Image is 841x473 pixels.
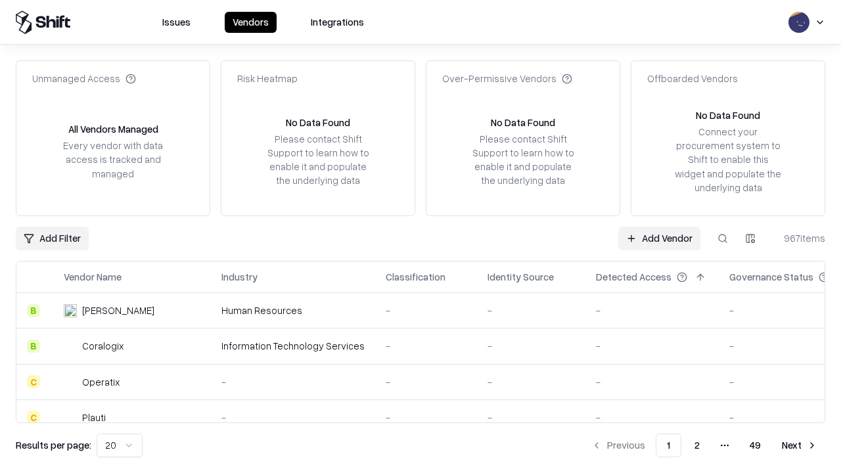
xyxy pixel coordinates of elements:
div: Every vendor with data access is tracked and managed [58,139,168,180]
div: - [221,411,365,424]
div: - [488,339,575,353]
div: - [386,304,466,317]
div: - [386,339,466,353]
div: Governance Status [729,270,813,284]
img: Plauti [64,411,77,424]
button: Add Filter [16,227,89,250]
div: No Data Found [491,116,555,129]
div: Connect your procurement system to Shift to enable this widget and populate the underlying data [673,125,783,194]
div: 967 items [773,231,825,245]
div: - [221,375,365,389]
div: B [27,304,40,317]
a: Add Vendor [618,227,700,250]
button: 49 [739,434,771,457]
div: No Data Found [286,116,350,129]
div: Please contact Shift Support to learn how to enable it and populate the underlying data [468,132,578,188]
div: Human Resources [221,304,365,317]
div: Identity Source [488,270,554,284]
div: - [386,411,466,424]
img: Coralogix [64,340,77,353]
div: Coralogix [82,339,124,353]
div: Unmanaged Access [32,72,136,85]
div: All Vendors Managed [68,122,158,136]
div: Please contact Shift Support to learn how to enable it and populate the underlying data [263,132,373,188]
div: Classification [386,270,445,284]
div: No Data Found [696,108,760,122]
div: Detected Access [596,270,671,284]
button: 1 [656,434,681,457]
div: B [27,340,40,353]
button: Issues [154,12,198,33]
button: Vendors [225,12,277,33]
button: Next [774,434,825,457]
div: - [596,375,708,389]
div: - [596,411,708,424]
img: Deel [64,304,77,317]
div: - [596,339,708,353]
img: Operatix [64,375,77,388]
div: - [488,304,575,317]
div: Vendor Name [64,270,122,284]
p: Results per page: [16,438,91,452]
div: - [596,304,708,317]
div: Information Technology Services [221,339,365,353]
div: Over-Permissive Vendors [442,72,572,85]
div: C [27,375,40,388]
div: [PERSON_NAME] [82,304,154,317]
div: Risk Heatmap [237,72,298,85]
nav: pagination [583,434,825,457]
div: Offboarded Vendors [647,72,738,85]
div: Industry [221,270,258,284]
div: - [488,411,575,424]
div: Operatix [82,375,120,389]
div: - [386,375,466,389]
div: Plauti [82,411,106,424]
div: - [488,375,575,389]
button: Integrations [303,12,372,33]
div: C [27,411,40,424]
button: 2 [684,434,710,457]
